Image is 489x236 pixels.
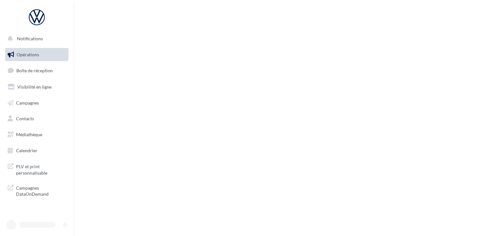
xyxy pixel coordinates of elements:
span: Boîte de réception [16,68,53,73]
a: Opérations [4,48,70,61]
a: Médiathèque [4,128,70,141]
a: Contacts [4,112,70,125]
a: Boîte de réception [4,64,70,77]
span: Contacts [16,116,34,121]
a: PLV et print personnalisable [4,160,70,178]
a: Campagnes DataOnDemand [4,181,70,200]
span: Campagnes DataOnDemand [16,184,66,197]
span: Notifications [17,36,43,41]
a: Visibilité en ligne [4,80,70,94]
span: Médiathèque [16,132,42,137]
a: Calendrier [4,144,70,157]
span: Opérations [17,52,39,57]
span: PLV et print personnalisable [16,162,66,176]
button: Notifications [4,32,67,45]
span: Visibilité en ligne [17,84,52,90]
a: Campagnes [4,96,70,110]
span: Campagnes [16,100,39,105]
span: Calendrier [16,148,37,153]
